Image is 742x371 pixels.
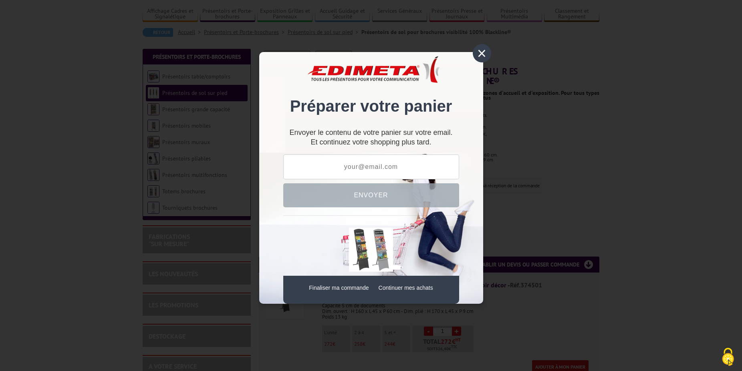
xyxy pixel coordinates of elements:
[473,44,491,62] div: ×
[283,132,459,146] div: Et continuez votre shopping plus tard.
[718,347,738,367] img: Cookies (fenêtre modale)
[283,132,459,134] p: Envoyer le contenu de votre panier sur votre email.
[283,183,459,207] button: Envoyer
[379,285,433,291] a: Continuer mes achats
[283,154,459,179] input: your@email.com
[309,285,369,291] a: Finaliser ma commande
[283,64,459,124] div: Préparer votre panier
[714,344,742,371] button: Cookies (fenêtre modale)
